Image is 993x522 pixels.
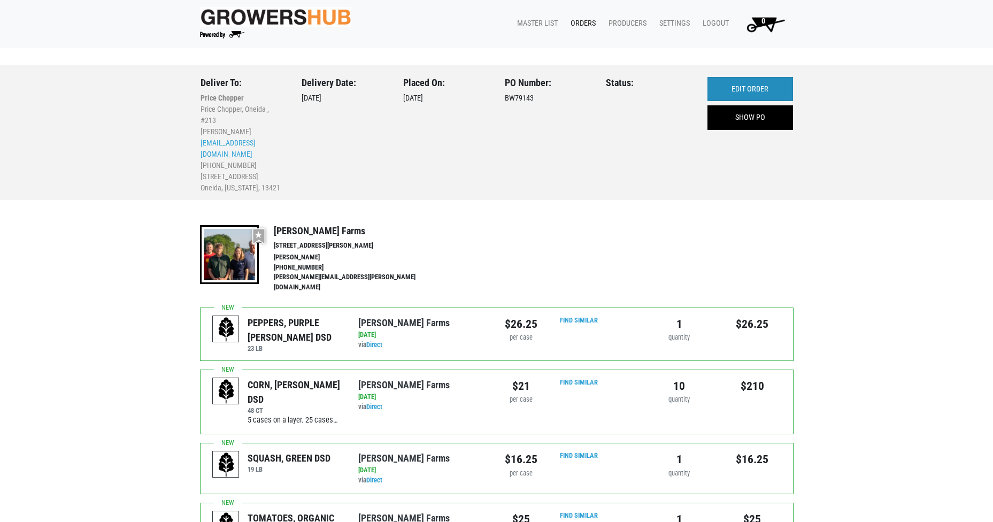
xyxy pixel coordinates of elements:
[200,7,352,27] img: original-fc7597fdc6adbb9d0e2ae620e786d1a2.jpg
[358,379,450,390] a: [PERSON_NAME] Farms
[358,465,488,475] div: [DATE]
[403,77,489,194] div: [DATE]
[505,451,537,468] div: $16.25
[668,469,690,477] span: quantity
[201,182,286,194] li: Oneida, [US_STATE], 13421
[651,13,694,34] a: Settings
[505,77,590,89] h3: PO Number:
[366,403,382,411] a: Direct
[560,451,598,459] a: Find Similar
[201,160,286,171] li: [PHONE_NUMBER]
[201,139,256,158] a: [EMAIL_ADDRESS][DOMAIN_NAME]
[505,395,537,405] div: per case
[201,171,286,182] li: [STREET_ADDRESS]
[707,77,793,102] a: EDIT ORDER
[724,378,781,395] div: $210
[358,392,488,402] div: [DATE]
[274,263,438,273] li: [PHONE_NUMBER]
[248,414,342,426] div: 5 cases on a layer. 25 cases
[201,77,286,89] h3: Deliver To:
[201,104,286,126] li: Price Chopper, Oneida , #213
[733,13,794,35] a: 0
[274,225,438,237] h4: [PERSON_NAME] Farms
[761,17,765,26] span: 0
[248,378,342,406] div: CORN, [PERSON_NAME] DSD
[668,333,690,341] span: quantity
[694,13,733,34] a: Logout
[248,344,342,352] h6: 23 LB
[358,452,450,464] a: [PERSON_NAME] Farms
[562,13,600,34] a: Orders
[201,126,286,137] li: [PERSON_NAME]
[560,511,598,519] a: Find Similar
[651,378,708,395] div: 10
[668,395,690,403] span: quantity
[358,317,450,328] a: [PERSON_NAME] Farms
[274,272,438,293] li: [PERSON_NAME][EMAIL_ADDRESS][PERSON_NAME][DOMAIN_NAME]
[505,469,537,479] div: per case
[200,225,259,284] img: thumbnail-8a08f3346781c529aa742b86dead986c.jpg
[509,13,562,34] a: Master List
[358,465,488,486] div: via
[248,406,342,414] h6: 48 CT
[651,451,708,468] div: 1
[505,378,537,395] div: $21
[724,316,781,333] div: $26.25
[505,94,534,103] span: BW79143
[560,378,598,386] a: Find Similar
[213,378,240,405] img: placeholder-variety-43d6402dacf2d531de610a020419775a.svg
[358,330,488,340] div: [DATE]
[213,316,240,343] img: placeholder-variety-43d6402dacf2d531de610a020419775a.svg
[366,341,382,349] a: Direct
[707,105,793,130] a: SHOW PO
[200,31,244,39] img: Powered by Big Wheelbarrow
[274,241,438,251] li: [STREET_ADDRESS][PERSON_NAME]
[333,414,338,426] span: …
[505,316,537,333] div: $26.25
[302,77,387,194] div: [DATE]
[742,13,789,35] img: Cart
[274,252,438,263] li: [PERSON_NAME]
[248,465,330,473] h6: 19 LB
[213,451,240,478] img: placeholder-variety-43d6402dacf2d531de610a020419775a.svg
[606,77,691,89] h3: Status:
[248,316,342,344] div: PEPPERS, PURPLE [PERSON_NAME] DSD
[724,451,781,468] div: $16.25
[248,451,330,465] div: SQUASH, GREEN DSD
[651,316,708,333] div: 1
[560,316,598,324] a: Find Similar
[600,13,651,34] a: Producers
[302,77,387,89] h3: Delivery Date:
[358,330,488,350] div: via
[403,77,489,89] h3: Placed On:
[366,476,382,484] a: Direct
[358,392,488,412] div: via
[201,94,244,102] b: Price Chopper
[505,333,537,343] div: per case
